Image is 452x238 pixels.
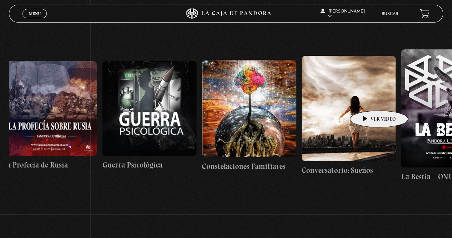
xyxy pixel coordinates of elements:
[102,24,197,209] a: Guerra Psicológica
[3,159,97,171] h4: La Profecía de Rusia
[202,161,296,172] h4: Constelaciones Familiares
[321,9,365,18] span: [PERSON_NAME]
[102,159,197,171] h4: Guerra Psicológica
[382,12,398,16] a: Buscar
[9,6,21,18] button: Previous
[420,9,429,19] a: View your shopping cart
[302,165,396,176] h4: Conversatorio: Sueños
[202,24,296,209] a: Constelaciones Familiares
[26,18,43,23] span: Cerrar
[29,11,41,16] span: Menu
[3,24,97,209] a: La Profecía de Rusia
[302,24,396,209] a: Conversatorio: Sueños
